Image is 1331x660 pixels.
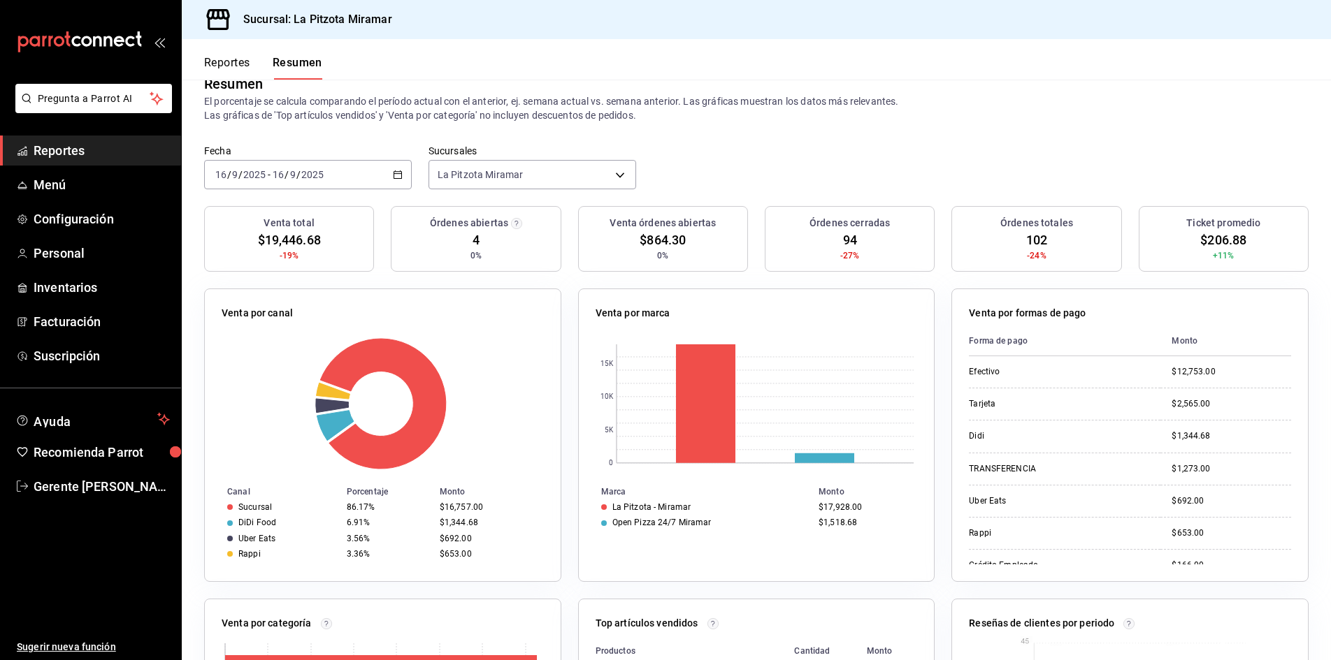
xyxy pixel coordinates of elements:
input: -- [215,169,227,180]
div: $653.00 [1172,527,1291,539]
div: $692.00 [1172,495,1291,507]
div: Tarjeta [969,398,1109,410]
span: -24% [1027,249,1046,262]
div: $1,273.00 [1172,463,1291,475]
p: El porcentaje se calcula comparando el período actual con el anterior, ej. semana actual vs. sema... [204,94,1309,122]
button: Resumen [273,56,322,80]
div: 86.17% [347,502,429,512]
span: +11% [1213,249,1235,262]
div: 3.56% [347,534,429,543]
input: -- [289,169,296,180]
p: Venta por formas de pago [969,306,1086,321]
span: Reportes [34,141,170,160]
span: $864.30 [640,230,686,249]
th: Forma de pago [969,326,1160,356]
input: ---- [301,169,324,180]
div: $1,518.68 [819,518,912,527]
span: 0% [657,249,668,262]
input: -- [231,169,238,180]
button: Pregunta a Parrot AI [15,84,172,113]
span: Gerente [PERSON_NAME] [34,477,170,496]
div: Rappi [969,527,1109,539]
p: Venta por canal [222,306,293,321]
div: $16,757.00 [440,502,538,512]
th: Porcentaje [341,484,434,499]
a: Pregunta a Parrot AI [10,101,172,116]
span: Pregunta a Parrot AI [38,91,150,106]
div: DiDi Food [238,518,276,527]
span: La Pitzota Miramar [438,168,523,182]
div: Resumen [204,73,263,94]
text: 5K [604,427,613,434]
span: Facturación [34,312,170,331]
div: navigation tabs [204,56,322,80]
h3: Venta total [264,216,314,230]
span: - [268,169,271,180]
span: Configuración [34,210,170,228]
input: ---- [243,169,266,180]
div: $12,753.00 [1172,366,1291,378]
th: Monto [434,484,561,499]
div: $1,344.68 [1172,430,1291,442]
h3: Ticket promedio [1186,216,1260,230]
th: Monto [813,484,934,499]
th: Marca [579,484,813,499]
text: 10K [600,393,613,401]
span: $19,446.68 [258,230,321,249]
div: Uber Eats [238,534,275,543]
text: 0 [609,460,613,467]
span: / [238,169,243,180]
p: Reseñas de clientes por periodo [969,616,1114,631]
div: $166.00 [1172,559,1291,571]
text: 15K [600,360,613,368]
div: Uber Eats [969,495,1109,507]
span: Ayuda [34,411,152,427]
div: Open Pizza 24/7 Miramar [612,518,712,527]
div: Efectivo [969,366,1109,378]
th: Canal [205,484,341,499]
div: $692.00 [440,534,538,543]
button: Reportes [204,56,250,80]
div: 6.91% [347,518,429,527]
th: Monto [1160,326,1291,356]
span: Menú [34,175,170,194]
div: Didi [969,430,1109,442]
span: / [296,169,301,180]
span: / [227,169,231,180]
p: Venta por categoría [222,616,312,631]
span: Personal [34,244,170,263]
div: $653.00 [440,549,538,559]
span: 94 [843,230,857,249]
div: TRANSFERENCIA [969,463,1109,475]
span: Inventarios [34,278,170,297]
h3: Órdenes abiertas [430,216,508,230]
div: $2,565.00 [1172,398,1291,410]
h3: Sucursal: La Pitzota Miramar [232,11,392,28]
span: Sugerir nueva función [17,640,170,654]
label: Sucursales [429,146,636,156]
span: -19% [280,249,299,262]
span: Suscripción [34,346,170,365]
p: Top artículos vendidos [596,616,698,631]
h3: Venta órdenes abiertas [610,216,716,230]
span: / [285,169,289,180]
span: 102 [1026,230,1047,249]
div: Rappi [238,549,261,559]
span: -27% [840,249,860,262]
div: Crédito Empleado [969,559,1109,571]
div: 3.36% [347,549,429,559]
p: Venta por marca [596,306,670,321]
div: $17,928.00 [819,502,912,512]
div: $1,344.68 [440,518,538,527]
div: Sucursal [238,502,272,512]
input: -- [272,169,285,180]
button: open_drawer_menu [154,36,165,47]
h3: Órdenes totales [1000,216,1073,230]
span: Recomienda Parrot [34,443,170,462]
span: 0% [470,249,482,262]
span: 4 [473,230,480,249]
span: $206.88 [1200,230,1246,249]
h3: Órdenes cerradas [810,216,890,230]
div: La Pitzota - Miramar [612,502,691,512]
label: Fecha [204,146,412,156]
